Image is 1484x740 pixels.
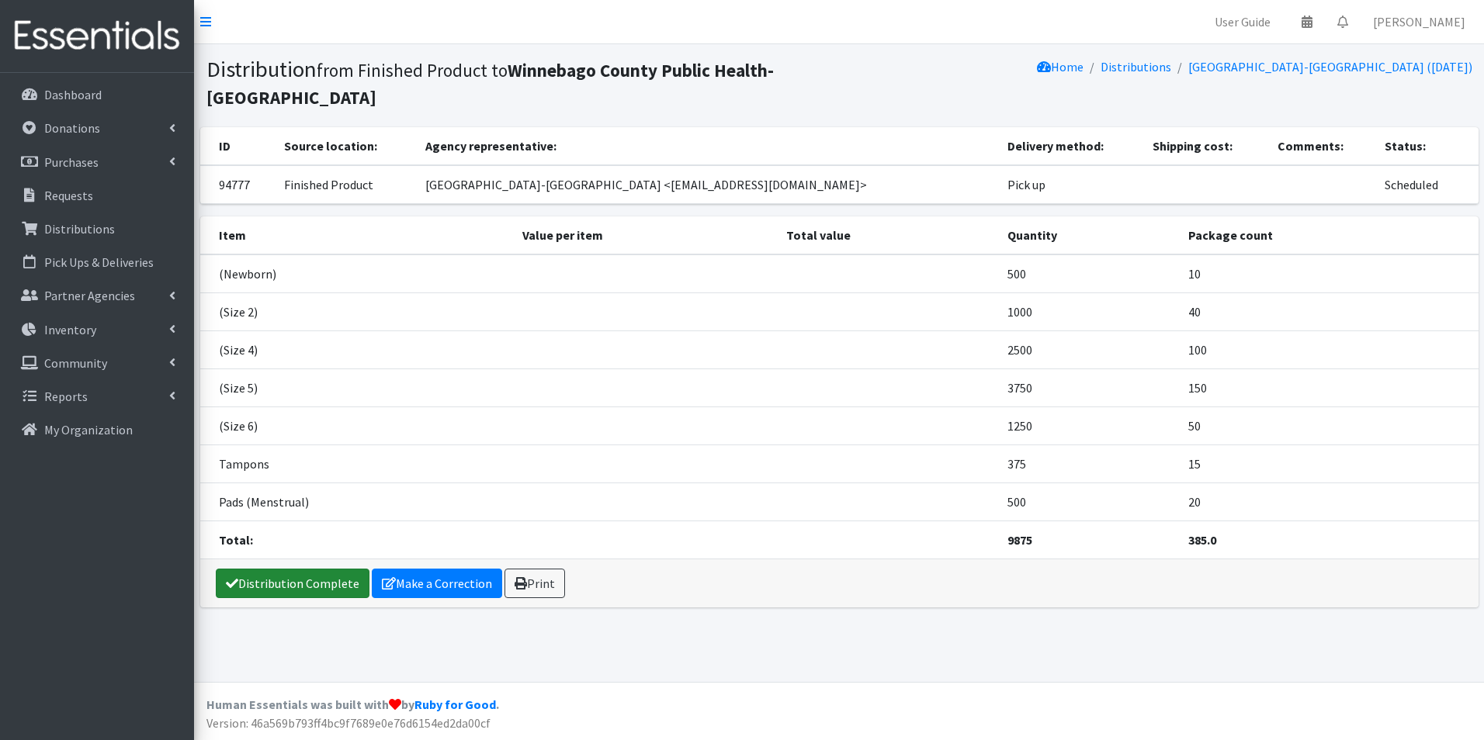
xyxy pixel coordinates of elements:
[1179,216,1478,254] th: Package count
[275,165,416,204] td: Finished Product
[44,355,107,371] p: Community
[1179,407,1478,445] td: 50
[1179,254,1478,293] td: 10
[200,369,514,407] td: (Size 5)
[44,389,88,404] p: Reports
[206,56,834,109] h1: Distribution
[1375,127,1479,165] th: Status:
[998,407,1180,445] td: 1250
[1143,127,1268,165] th: Shipping cost:
[44,422,133,437] p: My Organization
[6,348,188,379] a: Community
[1179,293,1478,331] td: 40
[998,331,1180,369] td: 2500
[777,216,997,254] th: Total value
[206,59,774,109] b: Winnebago County Public Health-[GEOGRAPHIC_DATA]
[1179,483,1478,521] td: 20
[6,147,188,178] a: Purchases
[998,254,1180,293] td: 500
[200,331,514,369] td: (Size 4)
[6,381,188,412] a: Reports
[1037,59,1084,74] a: Home
[200,445,514,483] td: Tampons
[216,569,369,598] a: Distribution Complete
[998,293,1180,331] td: 1000
[416,127,998,165] th: Agency representative:
[200,254,514,293] td: (Newborn)
[6,79,188,110] a: Dashboard
[200,483,514,521] td: Pads (Menstrual)
[6,280,188,311] a: Partner Agencies
[414,697,496,712] a: Ruby for Good
[44,221,115,237] p: Distributions
[44,154,99,170] p: Purchases
[1268,127,1375,165] th: Comments:
[1179,331,1478,369] td: 100
[6,112,188,144] a: Donations
[1202,6,1283,37] a: User Guide
[6,180,188,211] a: Requests
[998,483,1180,521] td: 500
[206,59,774,109] small: from Finished Product to
[44,87,102,102] p: Dashboard
[200,407,514,445] td: (Size 6)
[6,314,188,345] a: Inventory
[44,188,93,203] p: Requests
[1188,59,1472,74] a: [GEOGRAPHIC_DATA]-[GEOGRAPHIC_DATA] ([DATE])
[206,697,499,712] strong: Human Essentials was built with by .
[200,165,275,204] td: 94777
[1179,369,1478,407] td: 150
[1179,445,1478,483] td: 15
[416,165,998,204] td: [GEOGRAPHIC_DATA]-[GEOGRAPHIC_DATA] <[EMAIL_ADDRESS][DOMAIN_NAME]>
[1007,532,1032,548] strong: 9875
[200,216,514,254] th: Item
[219,532,253,548] strong: Total:
[200,127,275,165] th: ID
[206,715,491,731] span: Version: 46a569b793ff4bc9f7689e0e76d6154ed2da00cf
[44,288,135,303] p: Partner Agencies
[513,216,777,254] th: Value per item
[1361,6,1478,37] a: [PERSON_NAME]
[998,165,1143,204] td: Pick up
[1101,59,1171,74] a: Distributions
[44,254,154,270] p: Pick Ups & Deliveries
[998,445,1180,483] td: 375
[6,414,188,445] a: My Organization
[1375,165,1479,204] td: Scheduled
[44,120,100,136] p: Donations
[6,10,188,62] img: HumanEssentials
[504,569,565,598] a: Print
[998,216,1180,254] th: Quantity
[6,213,188,244] a: Distributions
[275,127,416,165] th: Source location:
[44,322,96,337] p: Inventory
[372,569,502,598] a: Make a Correction
[6,247,188,278] a: Pick Ups & Deliveries
[1188,532,1216,548] strong: 385.0
[200,293,514,331] td: (Size 2)
[998,369,1180,407] td: 3750
[998,127,1143,165] th: Delivery method:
